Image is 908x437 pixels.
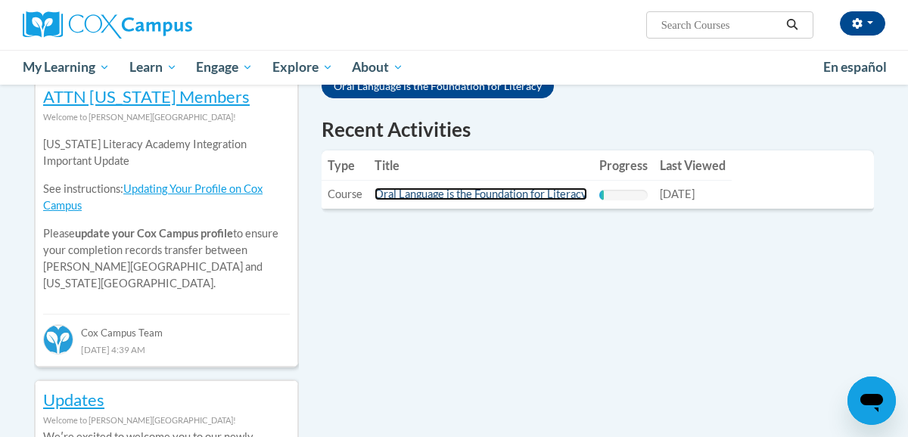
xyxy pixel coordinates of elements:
[43,182,263,212] a: Updating Your Profile on Cox Campus
[43,314,290,341] div: Cox Campus Team
[343,50,414,85] a: About
[186,50,263,85] a: Engage
[823,59,887,75] span: En español
[75,227,233,240] b: update your Cox Campus profile
[847,377,896,425] iframe: Button to launch messaging window
[263,50,343,85] a: Explore
[43,126,290,303] div: Please to ensure your completion records transfer between [PERSON_NAME][GEOGRAPHIC_DATA] and [US_...
[129,58,177,76] span: Learn
[322,150,368,181] th: Type
[813,51,897,83] a: En español
[654,150,732,181] th: Last Viewed
[781,16,804,34] button: Search
[593,150,654,181] th: Progress
[660,16,781,34] input: Search Courses
[368,150,593,181] th: Title
[375,188,587,200] a: Oral Language is the Foundation for Literacy
[23,11,192,39] img: Cox Campus
[840,11,885,36] button: Account Settings
[120,50,187,85] a: Learn
[23,11,295,39] a: Cox Campus
[660,188,695,200] span: [DATE]
[599,190,604,200] div: Progress, %
[43,341,290,358] div: [DATE] 4:39 AM
[43,109,290,126] div: Welcome to [PERSON_NAME][GEOGRAPHIC_DATA]!
[43,181,290,214] p: See instructions:
[43,324,73,355] img: Cox Campus Team
[272,58,333,76] span: Explore
[322,116,874,143] h1: Recent Activities
[43,412,290,429] div: Welcome to [PERSON_NAME][GEOGRAPHIC_DATA]!
[13,50,120,85] a: My Learning
[196,58,253,76] span: Engage
[23,58,110,76] span: My Learning
[328,188,362,200] span: Course
[352,58,403,76] span: About
[43,86,250,107] a: ATTN [US_STATE] Members
[322,74,554,98] a: Oral Language is the Foundation for Literacy
[11,50,897,85] div: Main menu
[43,136,290,169] p: [US_STATE] Literacy Academy Integration Important Update
[43,389,104,410] a: Updates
